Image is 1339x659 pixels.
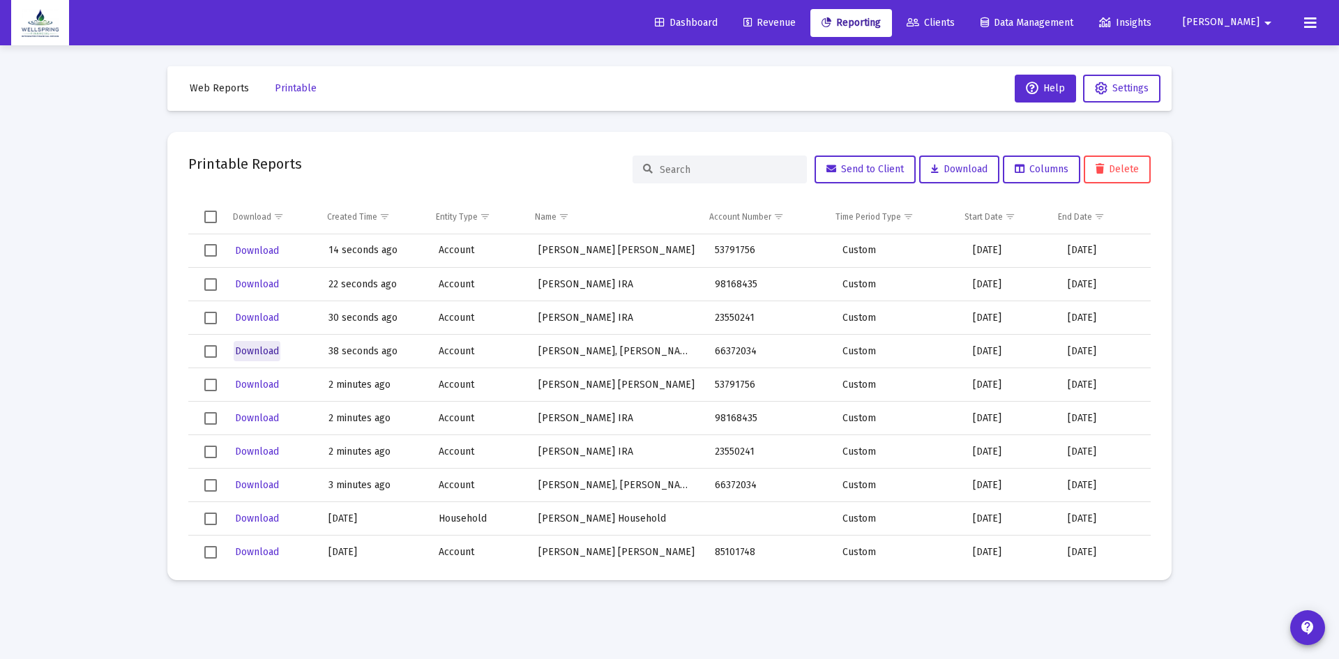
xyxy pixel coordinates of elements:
td: [PERSON_NAME], [PERSON_NAME] [PERSON_NAME] [529,469,705,502]
td: [DATE] [319,502,429,536]
button: Download [234,241,280,261]
td: Account [429,268,529,301]
td: [DATE] [1058,469,1151,502]
td: [DATE] [319,536,429,569]
td: Custom [833,368,963,402]
td: Account [429,536,529,569]
td: [DATE] [963,402,1058,435]
a: Dashboard [644,9,729,37]
button: Printable [264,75,328,103]
td: Custom [833,335,963,368]
td: Column Account Number [699,200,826,234]
img: Dashboard [22,9,59,37]
span: Send to Client [826,163,904,175]
button: Download [234,308,280,328]
td: Column End Date [1048,200,1140,234]
td: Column Time Period Type [826,200,955,234]
button: Download [234,341,280,361]
td: 38 seconds ago [319,335,429,368]
input: Search [660,164,796,176]
td: [DATE] [1058,234,1151,268]
div: Select row [204,546,217,559]
td: [DATE] [1058,502,1151,536]
td: Household [429,502,529,536]
span: Download [931,163,988,175]
td: 53791756 [705,234,833,268]
td: [PERSON_NAME] IRA [529,301,705,335]
span: Web Reports [190,82,249,94]
h2: Printable Reports [188,153,302,175]
div: Select all [204,211,217,223]
div: Account Number [709,211,771,222]
td: Account [429,301,529,335]
span: Download [235,513,279,524]
span: Settings [1112,82,1149,94]
span: Download [235,479,279,491]
a: Clients [895,9,966,37]
span: Help [1026,82,1065,94]
button: Delete [1084,156,1151,183]
span: Show filter options for column 'Account Number' [773,211,784,222]
td: Custom [833,234,963,268]
span: Columns [1015,163,1068,175]
td: 2 minutes ago [319,368,429,402]
td: [DATE] [963,368,1058,402]
button: Download [234,508,280,529]
td: 2 minutes ago [319,435,429,469]
span: Download [235,546,279,558]
td: [DATE] [1058,301,1151,335]
div: Select row [204,513,217,525]
span: Show filter options for column 'Name' [559,211,569,222]
td: [DATE] [963,335,1058,368]
div: Download [233,211,271,222]
span: Dashboard [655,17,718,29]
button: Download [234,374,280,395]
span: Show filter options for column 'Created Time' [379,211,390,222]
div: Select row [204,412,217,425]
td: [DATE] [1058,335,1151,368]
td: [DATE] [963,469,1058,502]
td: 14 seconds ago [319,234,429,268]
td: Account [429,469,529,502]
td: Account [429,435,529,469]
button: [PERSON_NAME] [1166,8,1293,36]
td: 85101748 [705,536,833,569]
td: Column Entity Type [426,200,525,234]
td: Column Download [223,200,317,234]
div: Data grid [188,200,1151,559]
td: [DATE] [963,301,1058,335]
td: Custom [833,268,963,301]
div: Select row [204,244,217,257]
td: 2 minutes ago [319,402,429,435]
span: Download [235,278,279,290]
td: [PERSON_NAME] IRA [529,402,705,435]
div: Entity Type [436,211,478,222]
td: [DATE] [1058,368,1151,402]
td: 66372034 [705,469,833,502]
td: [DATE] [963,502,1058,536]
td: Column Created Time [317,200,426,234]
td: Column Name [525,200,699,234]
button: Download [234,542,280,562]
span: Insights [1099,17,1151,29]
td: Column Start Date [955,200,1049,234]
td: [PERSON_NAME] [PERSON_NAME] [529,368,705,402]
span: Show filter options for column 'Time Period Type' [903,211,914,222]
a: Insights [1088,9,1163,37]
button: Download [919,156,999,183]
span: Download [235,345,279,357]
td: [DATE] [1058,402,1151,435]
span: Download [235,412,279,424]
td: Account [429,368,529,402]
td: 53791756 [705,368,833,402]
div: Select row [204,479,217,492]
button: Download [234,441,280,462]
td: 66372034 [705,335,833,368]
td: Custom [833,469,963,502]
span: Download [235,446,279,457]
td: Custom [833,435,963,469]
td: 30 seconds ago [319,301,429,335]
td: [DATE] [963,435,1058,469]
span: Download [235,379,279,391]
td: Account [429,335,529,368]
